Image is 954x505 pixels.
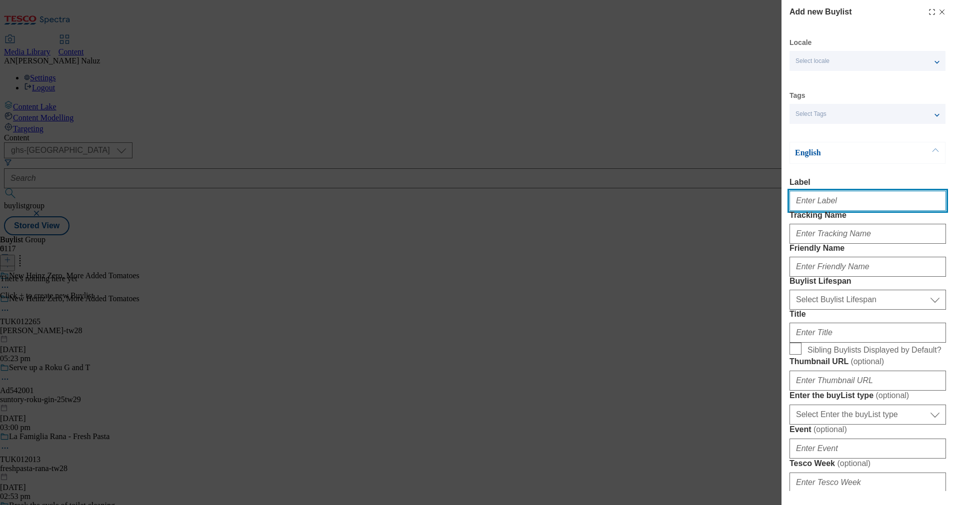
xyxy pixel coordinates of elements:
[789,211,946,220] label: Tracking Name
[789,244,946,253] label: Friendly Name
[807,346,941,355] span: Sibling Buylists Displayed by Default?
[795,148,900,158] p: English
[789,391,946,401] label: Enter the buyList type
[795,57,829,65] span: Select locale
[789,51,945,71] button: Select locale
[789,40,811,45] label: Locale
[789,323,946,343] input: Enter Title
[789,310,946,319] label: Title
[789,6,851,18] h4: Add new Buylist
[789,371,946,391] input: Enter Thumbnail URL
[789,473,946,493] input: Enter Tesco Week
[789,257,946,277] input: Enter Friendly Name
[789,425,946,435] label: Event
[789,439,946,459] input: Enter Event
[789,104,945,124] button: Select Tags
[850,357,884,366] span: ( optional )
[795,110,826,118] span: Select Tags
[789,277,946,286] label: Buylist Lifespan
[789,93,805,98] label: Tags
[789,224,946,244] input: Enter Tracking Name
[789,191,946,211] input: Enter Label
[837,459,870,468] span: ( optional )
[789,357,946,367] label: Thumbnail URL
[789,178,946,187] label: Label
[875,391,909,400] span: ( optional )
[789,459,946,469] label: Tesco Week
[813,425,847,434] span: ( optional )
